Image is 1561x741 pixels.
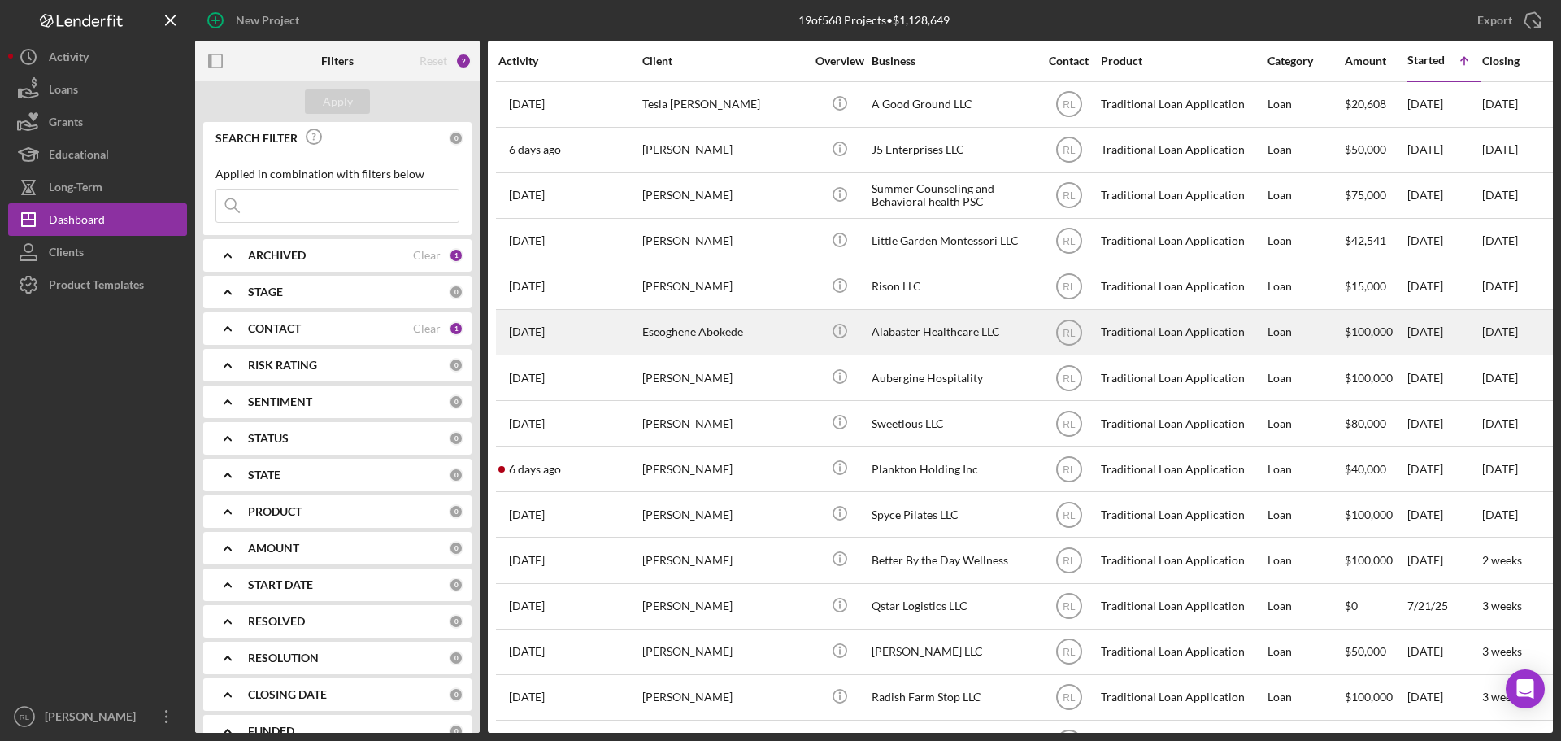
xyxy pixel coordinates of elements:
[49,106,83,142] div: Grants
[1482,233,1518,247] time: [DATE]
[509,645,545,658] time: 2025-07-23 00:01
[49,203,105,240] div: Dashboard
[642,356,805,399] div: [PERSON_NAME]
[8,41,187,73] button: Activity
[642,630,805,673] div: [PERSON_NAME]
[49,41,89,77] div: Activity
[1345,311,1406,354] div: $100,000
[1063,373,1076,384] text: RL
[1345,676,1406,719] div: $100,000
[449,541,463,556] div: 0
[1267,83,1343,126] div: Loan
[642,83,805,126] div: Tesla [PERSON_NAME]
[1345,83,1406,126] div: $20,608
[872,630,1034,673] div: [PERSON_NAME] LLC
[1407,311,1481,354] div: [DATE]
[872,83,1034,126] div: A Good Ground LLC
[1063,190,1076,202] text: RL
[8,203,187,236] button: Dashboard
[1101,630,1263,673] div: Traditional Loan Application
[1101,447,1263,490] div: Traditional Loan Application
[872,311,1034,354] div: Alabaster Healthcare LLC
[1407,493,1481,536] div: [DATE]
[449,358,463,373] div: 0
[1267,311,1343,354] div: Loan
[1345,493,1406,536] div: $100,000
[872,54,1034,68] div: Business
[1063,327,1076,338] text: RL
[49,73,78,110] div: Loans
[1267,265,1343,308] div: Loan
[642,585,805,628] div: [PERSON_NAME]
[1063,647,1076,658] text: RL
[248,505,302,518] b: PRODUCT
[872,538,1034,582] div: Better By the Day Wellness
[642,402,805,445] div: [PERSON_NAME]
[8,236,187,268] button: Clients
[323,89,353,114] div: Apply
[215,132,298,145] b: SEARCH FILTER
[8,268,187,301] button: Product Templates
[1063,556,1076,567] text: RL
[1063,509,1076,521] text: RL
[509,234,545,247] time: 2025-06-17 15:46
[1267,129,1343,172] div: Loan
[642,676,805,719] div: [PERSON_NAME]
[1101,220,1263,263] div: Traditional Loan Application
[1101,83,1263,126] div: Traditional Loan Application
[236,4,299,37] div: New Project
[248,322,301,335] b: CONTACT
[509,189,545,202] time: 2025-07-11 01:17
[1407,83,1481,126] div: [DATE]
[8,171,187,203] button: Long-Term
[215,168,459,181] div: Applied in combination with filters below
[1063,464,1076,475] text: RL
[449,687,463,702] div: 0
[449,285,463,299] div: 0
[642,54,805,68] div: Client
[872,174,1034,217] div: Summer Counseling and Behavioral health PSC
[1101,174,1263,217] div: Traditional Loan Application
[1267,54,1343,68] div: Category
[1407,402,1481,445] div: [DATE]
[642,129,805,172] div: [PERSON_NAME]
[509,143,561,156] time: 2025-08-08 14:33
[1267,174,1343,217] div: Loan
[49,138,109,175] div: Educational
[449,578,463,592] div: 0
[248,469,280,482] b: STATE
[872,676,1034,719] div: Radish Farm Stop LLC
[1482,462,1518,476] time: [DATE]
[509,417,545,430] time: 2025-07-11 19:06
[248,542,299,555] b: AMOUNT
[1063,236,1076,247] text: RL
[509,98,545,111] time: 2025-07-09 19:24
[1407,356,1481,399] div: [DATE]
[498,54,641,68] div: Activity
[8,138,187,171] a: Educational
[1407,676,1481,719] div: [DATE]
[1101,402,1263,445] div: Traditional Loan Application
[642,447,805,490] div: [PERSON_NAME]
[1063,145,1076,156] text: RL
[41,700,146,737] div: [PERSON_NAME]
[1063,692,1076,704] text: RL
[449,724,463,739] div: 0
[248,395,312,408] b: SENTIMENT
[1482,416,1518,430] time: [DATE]
[509,280,545,293] time: 2025-07-25 14:16
[8,106,187,138] button: Grants
[872,447,1034,490] div: Plankton Holding Inc
[1063,281,1076,293] text: RL
[1267,630,1343,673] div: Loan
[413,322,441,335] div: Clear
[1482,644,1522,658] time: 3 weeks
[1345,54,1406,68] div: Amount
[1345,356,1406,399] div: $100,000
[1267,220,1343,263] div: Loan
[642,493,805,536] div: [PERSON_NAME]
